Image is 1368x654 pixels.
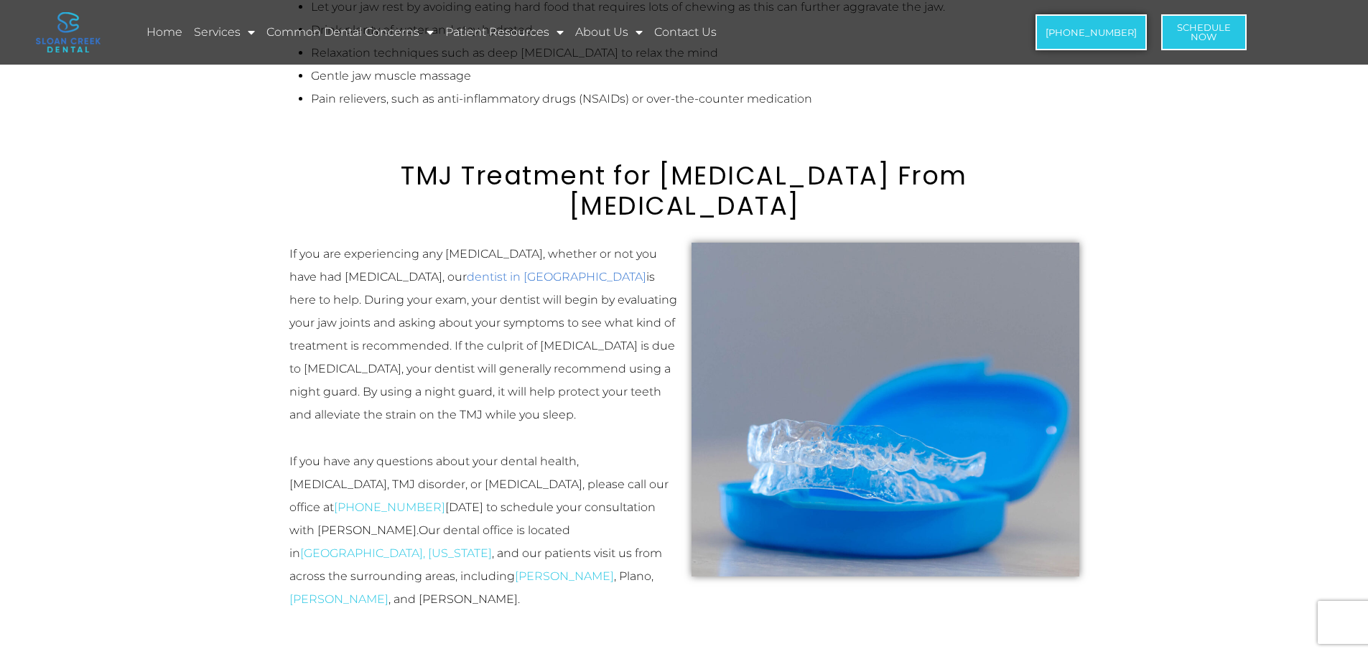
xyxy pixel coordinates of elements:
a: [PERSON_NAME] [289,592,388,606]
img: logo [36,12,101,52]
a: [PHONE_NUMBER] [334,500,445,514]
span: , and [PERSON_NAME]. [388,592,520,606]
span: , Plano, [614,569,653,583]
a: dentist in [GEOGRAPHIC_DATA] [467,270,646,284]
li: Pain relievers, such as anti-inflammatory drugs (NSAIDs) or over-the-counter medication [311,88,1087,111]
a: Home [144,16,185,49]
a: ScheduleNow [1161,14,1247,50]
span: [PHONE_NUMBER] [1046,28,1137,37]
a: [PHONE_NUMBER] [1036,14,1147,50]
a: [GEOGRAPHIC_DATA], [US_STATE] [300,546,492,560]
a: [PERSON_NAME] [515,569,614,583]
span: If you have any questions about your dental health, [MEDICAL_DATA], TMJ disorder, or [MEDICAL_DAT... [289,454,669,514]
h2: TMJ Treatment for [MEDICAL_DATA] From [MEDICAL_DATA] [282,161,1087,221]
a: Patient Resources [443,16,566,49]
img: Dental night guard for teeth clenching or grinding [692,243,1079,576]
a: Services [192,16,257,49]
a: Contact Us [652,16,719,49]
span: [DATE] to schedule your consultation with [PERSON_NAME]. [289,500,656,537]
a: About Us [573,16,645,49]
span: If you are experiencing any [MEDICAL_DATA], whether or not you have had [MEDICAL_DATA], our is he... [289,247,677,421]
li: Gentle jaw muscle massage [311,65,1087,88]
nav: Menu [144,16,941,49]
a: Common Dental Concerns [264,16,436,49]
span: Our dental office is located in [289,523,570,560]
span: Schedule Now [1177,23,1231,42]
